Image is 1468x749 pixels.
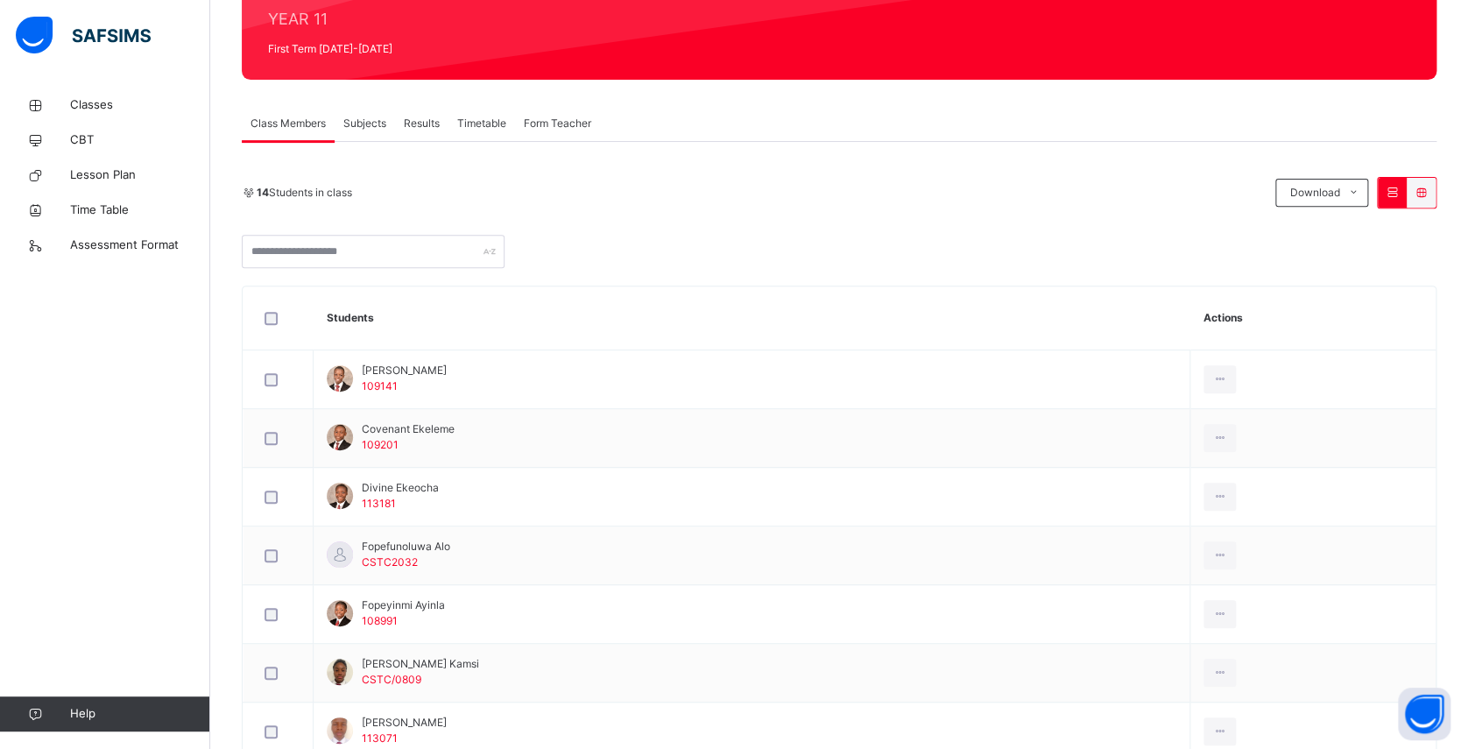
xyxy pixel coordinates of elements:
span: Lesson Plan [70,166,210,184]
span: Time Table [70,201,210,219]
span: 109201 [362,438,399,451]
span: CSTC/0809 [362,673,421,686]
span: Class Members [251,116,326,131]
span: [PERSON_NAME] Kamsi [362,656,479,672]
img: safsims [16,17,151,53]
span: Download [1289,185,1339,201]
span: [PERSON_NAME] [362,363,447,378]
span: Assessment Format [70,237,210,254]
th: Students [314,286,1190,350]
span: Form Teacher [524,116,591,131]
span: Results [404,116,440,131]
span: Help [70,705,209,723]
span: CSTC2032 [362,555,418,569]
span: Fopefunoluwa Alo [362,539,450,555]
span: [PERSON_NAME] [362,715,447,731]
button: Open asap [1398,688,1450,740]
span: 109141 [362,379,398,392]
span: 113181 [362,497,396,510]
span: Covenant Ekeleme [362,421,455,437]
span: 113071 [362,731,398,745]
span: Classes [70,96,210,114]
span: CBT [70,131,210,149]
span: Students in class [257,185,352,201]
span: Subjects [343,116,386,131]
span: Divine Ekeocha [362,480,439,496]
b: 14 [257,186,269,199]
span: Fopeyinmi Ayinla [362,597,445,613]
span: Timetable [457,116,506,131]
th: Actions [1190,286,1436,350]
span: 108991 [362,614,398,627]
